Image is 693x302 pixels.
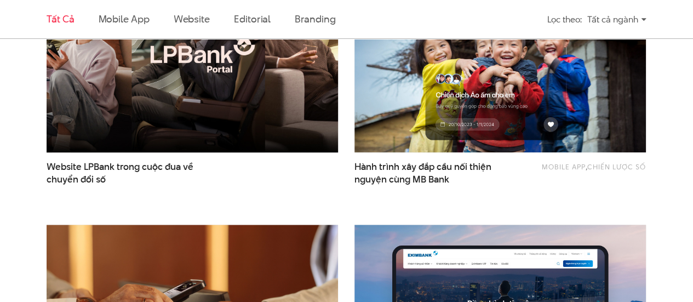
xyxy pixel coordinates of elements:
[47,161,207,186] span: Website LPBank trong cuộc đua về
[295,12,335,26] a: Branding
[47,161,207,186] a: Website LPBank trong cuộc đua vềchuyển đổi số
[587,162,646,172] a: Chiến lược số
[354,161,515,186] a: Hành trình xây đắp cầu nối thiệnnguyện cùng MB Bank
[354,161,515,186] span: Hành trình xây đắp cầu nối thiện
[542,162,586,172] a: Mobile app
[529,161,646,180] div: ,
[354,173,449,186] span: nguyện cùng MB Bank
[174,12,210,26] a: Website
[47,12,74,26] a: Tất cả
[587,10,646,29] div: Tất cả ngành
[234,12,271,26] a: Editorial
[547,10,582,29] div: Lọc theo:
[47,173,106,186] span: chuyển đổi số
[98,12,149,26] a: Mobile app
